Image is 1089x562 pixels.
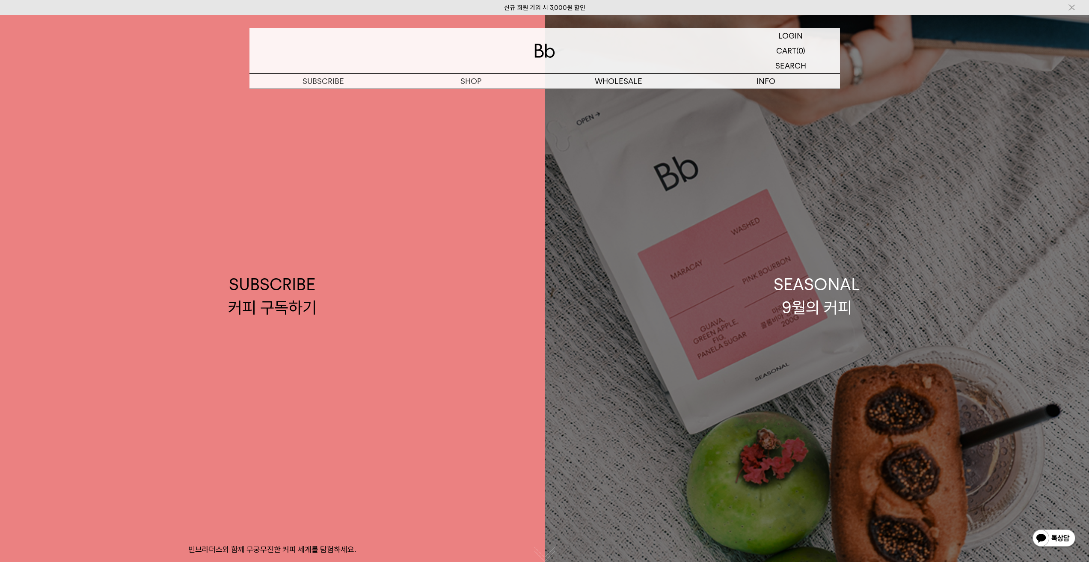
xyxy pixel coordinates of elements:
[692,74,840,89] p: INFO
[534,44,555,58] img: 로고
[1032,529,1076,549] img: 카카오톡 채널 1:1 채팅 버튼
[778,28,803,43] p: LOGIN
[775,58,806,73] p: SEARCH
[742,43,840,58] a: CART (0)
[796,43,805,58] p: (0)
[545,74,692,89] p: WHOLESALE
[776,43,796,58] p: CART
[228,273,317,318] div: SUBSCRIBE 커피 구독하기
[504,4,585,12] a: 신규 회원 가입 시 3,000원 할인
[742,28,840,43] a: LOGIN
[397,74,545,89] a: SHOP
[774,273,860,318] div: SEASONAL 9월의 커피
[249,74,397,89] a: SUBSCRIBE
